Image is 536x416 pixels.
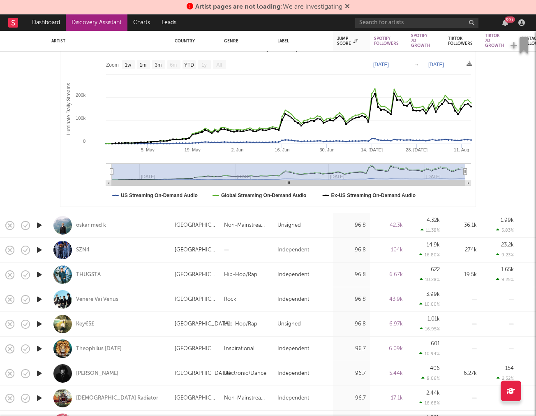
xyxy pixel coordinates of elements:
[277,295,309,304] div: Independent
[224,319,257,329] div: Hip-Hop/Rap
[277,221,301,230] div: Unsigned
[224,393,269,403] div: Non-Mainstream Electronic
[195,4,342,10] span: : We are investigating
[502,19,508,26] button: 99+
[76,271,101,279] a: THUGSTA
[175,319,230,329] div: [GEOGRAPHIC_DATA]
[501,242,514,248] div: 23.2k
[277,393,309,403] div: Independent
[501,267,514,272] div: 1.65k
[221,193,307,198] text: Global Streaming On-Demand Audio
[431,341,440,346] div: 601
[337,393,366,403] div: 96.7
[217,62,222,68] text: All
[337,319,366,329] div: 96.8
[427,242,440,248] div: 14.9k
[414,62,419,67] text: →
[374,36,399,46] div: Spotify Followers
[26,14,66,31] a: Dashboard
[125,62,132,68] text: 1w
[337,344,366,354] div: 96.7
[337,369,366,379] div: 96.7
[373,62,389,67] text: [DATE]
[426,292,440,297] div: 3.99k
[76,116,86,121] text: 100k
[505,16,515,23] div: 99 +
[374,319,403,329] div: 6.97k
[201,62,207,68] text: 1y
[374,245,403,255] div: 104k
[224,270,257,280] div: Hip-Hop/Rap
[231,147,244,152] text: 2. Jun
[448,221,477,230] div: 36.1k
[501,218,514,223] div: 1.99k
[277,245,309,255] div: Independent
[277,344,309,354] div: Independent
[76,345,122,353] a: Theophilus [DATE]
[224,221,269,230] div: Non-Mainstream Electronic
[374,295,403,304] div: 43.9k
[155,62,162,68] text: 3m
[419,252,440,258] div: 16.80 %
[277,369,309,379] div: Independent
[175,393,216,403] div: [GEOGRAPHIC_DATA]
[76,222,106,229] a: oskar med k
[497,376,514,381] div: 2.52 %
[361,147,383,152] text: 14. [DATE]
[76,296,118,303] div: Venere Vai Venus
[337,245,366,255] div: 96.8
[420,277,440,282] div: 10.28 %
[337,270,366,280] div: 96.8
[175,221,216,230] div: [GEOGRAPHIC_DATA]
[420,326,440,332] div: 16.95 %
[66,14,127,31] a: Discovery Assistant
[175,39,212,44] div: Country
[184,62,194,68] text: YTD
[431,267,440,272] div: 622
[496,228,514,233] div: 5.83 %
[76,93,86,98] text: 200k
[140,62,147,68] text: 1m
[374,221,403,230] div: 42.3k
[175,245,216,255] div: [GEOGRAPHIC_DATA]
[406,147,427,152] text: 28. [DATE]
[448,245,477,255] div: 274k
[66,83,72,135] text: Luminate Daily Streams
[419,351,440,356] div: 10.94 %
[374,270,403,280] div: 6.67k
[428,62,444,67] text: [DATE]
[496,277,514,282] div: 9.25 %
[76,246,90,254] div: SZN4
[76,370,118,377] a: [PERSON_NAME]
[76,395,158,402] a: [DEMOGRAPHIC_DATA] Radiator
[496,252,514,258] div: 9.23 %
[275,147,290,152] text: 16. Jun
[195,4,281,10] span: Artist pages are not loading
[60,42,475,207] svg: Luminate Daily Consumption
[156,14,182,31] a: Leads
[427,316,440,322] div: 1.01k
[505,366,514,371] div: 154
[127,14,156,31] a: Charts
[51,39,162,44] div: Artist
[337,221,366,230] div: 96.8
[430,366,440,371] div: 406
[224,344,254,354] div: Inspirational
[485,33,504,48] div: Tiktok 7D Growth
[454,147,469,152] text: 11. Aug
[411,33,430,48] div: Spotify 7D Growth
[448,270,477,280] div: 19.5k
[374,369,403,379] div: 5.44k
[427,218,440,223] div: 4.32k
[175,369,230,379] div: [GEOGRAPHIC_DATA]
[121,193,198,198] text: US Streaming On-Demand Audio
[420,228,440,233] div: 11.38 %
[175,270,216,280] div: [GEOGRAPHIC_DATA]
[175,295,216,304] div: [GEOGRAPHIC_DATA]
[224,369,266,379] div: Electronic/Dance
[83,139,85,144] text: 0
[185,147,201,152] text: 19. May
